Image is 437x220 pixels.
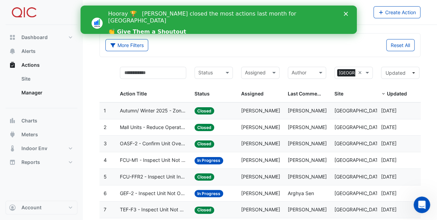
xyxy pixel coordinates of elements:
[334,108,383,113] span: [GEOGRAPHIC_DATA]
[334,174,383,180] span: [GEOGRAPHIC_DATA]
[334,190,383,196] span: [GEOGRAPHIC_DATA]
[6,30,77,44] button: Dashboard
[16,72,77,86] a: Site
[105,39,148,51] button: More Filters
[16,86,77,100] a: Manager
[21,159,40,166] span: Reports
[381,157,397,163] span: 2025-08-06T13:41:56.598
[21,62,40,68] span: Actions
[120,123,186,131] span: Mall Units - Reduce Operation
[9,34,16,41] app-icon: Dashboard
[288,190,314,196] span: Arghya Sen
[263,6,270,10] div: Close
[6,44,77,58] button: Alerts
[241,174,280,180] span: [PERSON_NAME]
[120,206,186,214] span: TEF-F3 - Inspect Unit Not Operating
[373,6,421,18] button: Create Action
[381,67,419,79] button: Updated
[288,140,327,146] span: [PERSON_NAME]
[337,69,383,77] span: [GEOGRAPHIC_DATA]
[381,140,397,146] span: 2025-08-06T13:45:17.047
[288,207,327,212] span: [PERSON_NAME]
[241,124,280,130] span: [PERSON_NAME]
[21,131,38,138] span: Meters
[334,157,383,163] span: [GEOGRAPHIC_DATA]
[9,62,16,68] app-icon: Actions
[386,39,415,51] button: Reset All
[6,114,77,128] button: Charts
[104,190,107,196] span: 6
[120,173,186,181] span: FCU-FFR2 - Inspect Unit Insufficient Heating
[8,6,39,19] img: Company Logo
[241,108,280,113] span: [PERSON_NAME]
[288,157,327,163] span: [PERSON_NAME]
[194,124,214,131] span: Closed
[21,204,41,211] span: Account
[9,117,16,124] app-icon: Charts
[21,117,37,124] span: Charts
[80,6,357,34] iframe: Intercom live chat banner
[381,108,397,113] span: 2025-08-07T12:44:18.043
[9,145,16,152] app-icon: Indoor Env
[381,190,397,196] span: 2025-08-05T10:26:45.797
[241,140,280,146] span: [PERSON_NAME]
[194,207,214,214] span: Closed
[194,91,210,97] span: Status
[120,156,186,164] span: FCU-M1 - Inspect Unit Not Operating
[334,124,383,130] span: [GEOGRAPHIC_DATA]
[6,58,77,72] button: Actions
[21,145,47,152] span: Indoor Env
[194,140,214,148] span: Closed
[6,155,77,169] button: Reports
[6,128,77,141] button: Meters
[194,157,223,164] span: In Progress
[9,159,16,166] app-icon: Reports
[288,108,327,113] span: [PERSON_NAME]
[381,174,397,180] span: 2025-08-06T13:41:07.795
[120,91,147,97] span: Action Title
[194,173,214,181] span: Closed
[288,124,327,130] span: [PERSON_NAME]
[194,190,223,197] span: In Progress
[241,157,280,163] span: [PERSON_NAME]
[104,174,107,180] span: 5
[381,124,397,130] span: 2025-08-06T13:47:18.149
[358,69,364,77] span: Clear
[21,48,36,55] span: Alerts
[288,91,328,97] span: Last Commented
[288,174,327,180] span: [PERSON_NAME]
[241,91,264,97] span: Assigned
[120,107,186,115] span: Autumn/ Winter 2025 - Zone Temp Setpoint and Deadband Alignment [BEEP]
[387,91,407,97] span: Updated
[381,207,397,212] span: 2025-08-05T09:56:47.160
[6,141,77,155] button: Indoor Env
[104,207,106,212] span: 7
[414,196,430,213] iframe: Intercom live chat
[334,140,383,146] span: [GEOGRAPHIC_DATA]
[120,140,186,148] span: OASF-2 - Confirm Unit Overnight Operation (Energy Waste)
[334,207,383,212] span: [GEOGRAPHIC_DATA]
[386,70,406,76] span: Updated
[104,108,106,113] span: 1
[120,190,186,198] span: GEF-2 - Inspect Unit Not Operating
[104,140,107,146] span: 3
[241,190,280,196] span: [PERSON_NAME]
[6,201,77,214] button: Account
[9,48,16,55] app-icon: Alerts
[241,207,280,212] span: [PERSON_NAME]
[21,34,48,41] span: Dashboard
[104,124,106,130] span: 2
[6,72,77,102] div: Actions
[104,157,107,163] span: 4
[28,23,106,30] a: 👏 Give Them a Shoutout
[334,91,343,97] span: Site
[194,107,214,114] span: Closed
[9,131,16,138] app-icon: Meters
